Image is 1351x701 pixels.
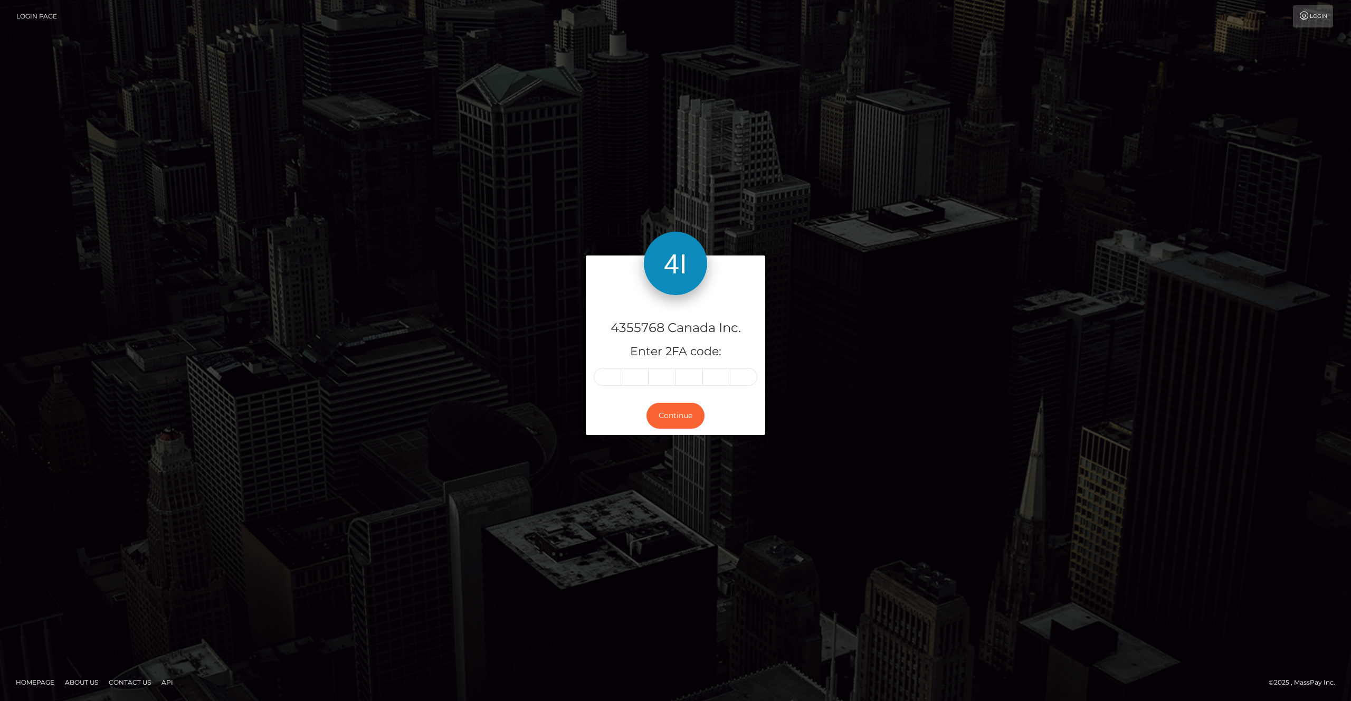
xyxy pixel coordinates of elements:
[594,319,757,337] h4: 4355768 Canada Inc.
[61,674,102,690] a: About Us
[104,674,155,690] a: Contact Us
[644,232,707,295] img: 4355768 Canada Inc.
[16,5,57,27] a: Login Page
[1293,5,1333,27] a: Login
[594,344,757,360] h5: Enter 2FA code:
[646,403,705,429] button: Continue
[1269,677,1343,688] div: © 2025 , MassPay Inc.
[12,674,59,690] a: Homepage
[157,674,177,690] a: API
